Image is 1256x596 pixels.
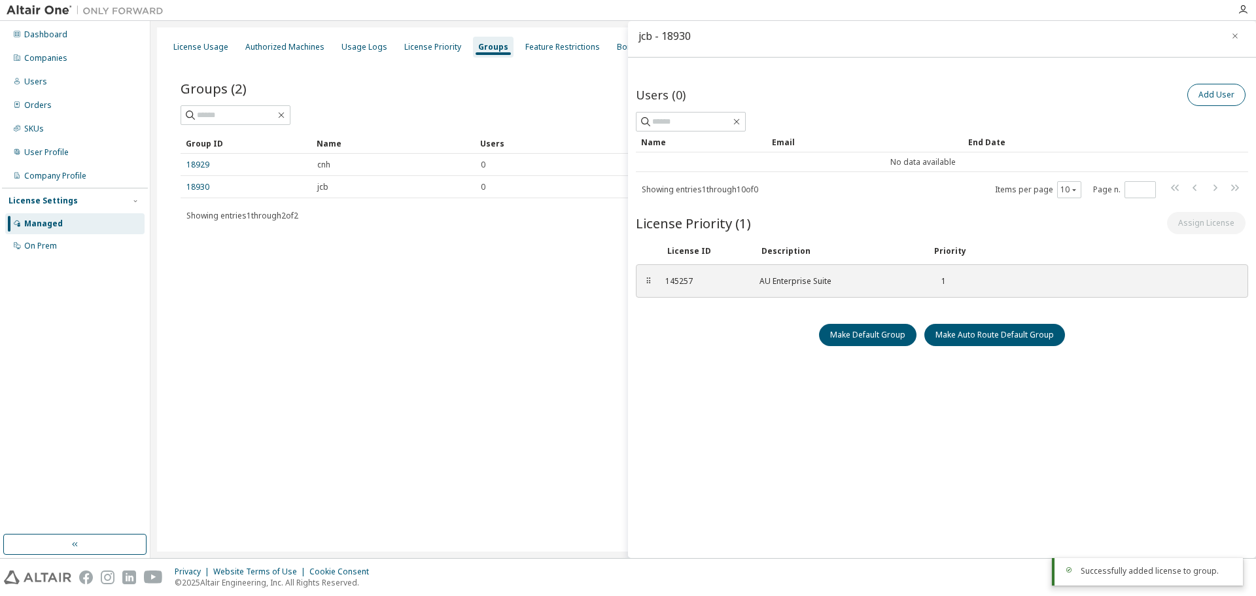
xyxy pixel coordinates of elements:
button: Assign License [1167,212,1246,234]
span: Showing entries 1 through 2 of 2 [186,210,298,221]
span: jcb [317,182,328,192]
img: altair_logo.svg [4,570,71,584]
img: youtube.svg [144,570,163,584]
span: 0 [481,160,485,170]
div: Users [24,77,47,87]
div: Managed [24,219,63,229]
div: Group ID [186,133,306,154]
span: Items per page [995,181,1081,198]
div: Orders [24,100,52,111]
div: End Date [968,131,1205,152]
span: Showing entries 1 through 10 of 0 [642,184,758,195]
div: License ID [667,246,746,256]
span: cnh [317,160,330,170]
div: License Usage [173,42,228,52]
button: Make Default Group [819,324,916,346]
div: Name [641,131,761,152]
img: linkedin.svg [122,570,136,584]
span: 0 [481,182,485,192]
div: Usage Logs [341,42,387,52]
div: ⠿ [644,276,652,287]
div: Authorized Machines [245,42,324,52]
div: On Prem [24,241,57,251]
div: Cookie Consent [309,567,377,577]
div: Users [480,133,1189,154]
div: License Priority [404,42,461,52]
div: License Settings [9,196,78,206]
button: Make Auto Route Default Group [924,324,1065,346]
div: 1 [932,276,946,287]
div: Feature Restrictions [525,42,600,52]
div: jcb - 18930 [638,31,691,41]
div: Name [317,133,470,154]
span: Groups (2) [181,79,247,97]
img: instagram.svg [101,570,114,584]
span: Page n. [1093,181,1156,198]
span: Users (0) [636,87,686,103]
a: 18930 [186,182,209,192]
div: User Profile [24,147,69,158]
div: AU Enterprise Suite [759,276,916,287]
div: SKUs [24,124,44,134]
div: Description [761,246,918,256]
img: facebook.svg [79,570,93,584]
button: Add User [1187,84,1246,106]
div: Borrow Settings [617,42,678,52]
span: License Priority (1) [636,214,751,232]
button: 10 [1060,184,1078,195]
img: Altair One [7,4,170,17]
div: Companies [24,53,67,63]
div: Website Terms of Use [213,567,309,577]
div: Successfully added license to group. [1081,566,1232,576]
div: Dashboard [24,29,67,40]
a: 18929 [186,160,209,170]
div: 145257 [665,276,744,287]
div: Priority [934,246,966,256]
div: Groups [478,42,508,52]
div: Company Profile [24,171,86,181]
td: No data available [636,152,1210,172]
p: © 2025 Altair Engineering, Inc. All Rights Reserved. [175,577,377,588]
div: Email [772,131,958,152]
div: Privacy [175,567,213,577]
